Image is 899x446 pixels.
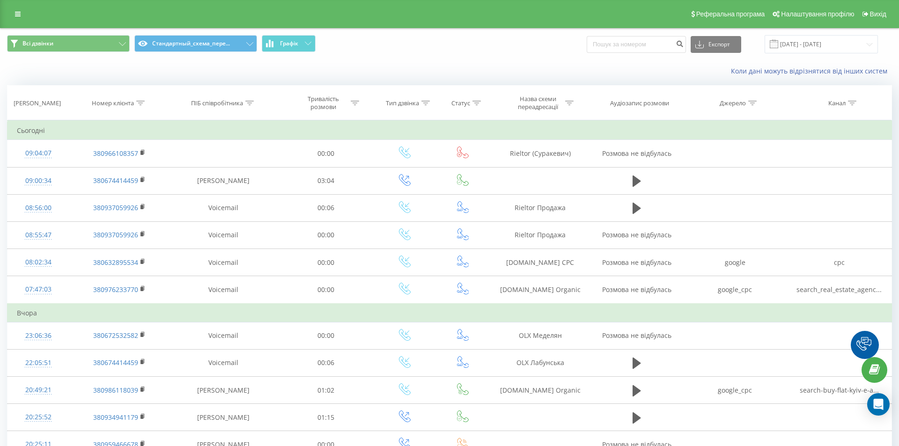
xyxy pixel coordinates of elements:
[7,304,892,322] td: Вчора
[169,404,278,431] td: [PERSON_NAME]
[683,276,788,304] td: google_cpc
[696,10,765,18] span: Реферальна програма
[17,144,59,162] div: 09:04:07
[17,226,59,244] div: 08:55:47
[169,167,278,194] td: [PERSON_NAME]
[7,121,892,140] td: Сьогодні
[513,95,563,111] div: Назва схеми переадресації
[278,194,374,221] td: 00:06
[169,377,278,404] td: [PERSON_NAME]
[278,322,374,349] td: 00:00
[828,99,846,107] div: Канал
[17,381,59,399] div: 20:49:21
[14,99,61,107] div: [PERSON_NAME]
[169,194,278,221] td: Voicemail
[490,276,590,304] td: [DOMAIN_NAME] Organic
[490,249,590,276] td: [DOMAIN_NAME] CPC
[134,35,257,52] button: Стандартный_схема_пере...
[92,99,134,107] div: Номер клієнта
[93,285,138,294] a: 380976233770
[781,10,854,18] span: Налаштування профілю
[731,66,892,75] a: Коли дані можуть відрізнятися вiд інших систем
[17,199,59,217] div: 08:56:00
[262,35,316,52] button: Графік
[602,149,671,158] span: Розмова не відбулась
[720,99,746,107] div: Джерело
[278,377,374,404] td: 01:02
[17,172,59,190] div: 09:00:34
[490,194,590,221] td: Rieltor Продажа
[278,276,374,304] td: 00:00
[93,386,138,395] a: 380986118039
[17,354,59,372] div: 22:05:51
[800,386,879,395] span: search-buy-flat-kyiv-e-a...
[93,413,138,422] a: 380934941179
[169,276,278,304] td: Voicemail
[17,408,59,426] div: 20:25:52
[602,258,671,267] span: Розмова не відбулась
[386,99,419,107] div: Тип дзвінка
[93,358,138,367] a: 380674414459
[278,249,374,276] td: 00:00
[191,99,243,107] div: ПІБ співробітника
[796,285,882,294] span: search_real_estate_agenc...
[22,40,53,47] span: Всі дзвінки
[93,176,138,185] a: 380674414459
[169,221,278,249] td: Voicemail
[587,36,686,53] input: Пошук за номером
[490,221,590,249] td: Rieltor Продажа
[93,258,138,267] a: 380632895534
[683,377,788,404] td: google_cpc
[169,349,278,376] td: Voicemail
[17,253,59,271] div: 08:02:34
[490,377,590,404] td: [DOMAIN_NAME] Organic
[7,35,130,52] button: Всі дзвінки
[602,285,671,294] span: Розмова не відбулась
[278,221,374,249] td: 00:00
[93,331,138,340] a: 380672532582
[93,149,138,158] a: 380966108357
[683,249,788,276] td: google
[17,280,59,299] div: 07:47:03
[278,140,374,167] td: 00:00
[17,327,59,345] div: 23:06:36
[610,99,669,107] div: Аудіозапис розмови
[870,10,886,18] span: Вихід
[169,249,278,276] td: Voicemail
[278,349,374,376] td: 00:06
[93,203,138,212] a: 380937059926
[602,331,671,340] span: Розмова не відбулась
[298,95,348,111] div: Тривалість розмови
[787,249,892,276] td: cpc
[278,167,374,194] td: 03:04
[93,230,138,239] a: 380937059926
[602,230,671,239] span: Розмова не відбулась
[867,393,890,416] div: Open Intercom Messenger
[278,404,374,431] td: 01:15
[451,99,470,107] div: Статус
[490,349,590,376] td: ОLX Лабунська
[280,40,298,47] span: Графік
[490,140,590,167] td: Rieltor (Суракевич)
[691,36,741,53] button: Експорт
[490,322,590,349] td: OLX Меделян
[169,322,278,349] td: Voicemail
